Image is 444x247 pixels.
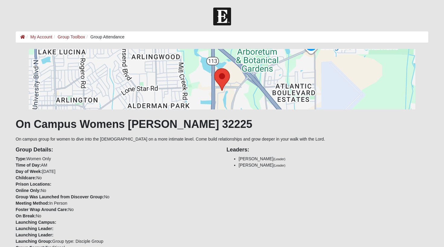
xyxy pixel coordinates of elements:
[239,156,428,162] li: [PERSON_NAME]
[273,157,285,161] small: (Leader)
[16,156,27,161] strong: Type:
[16,188,41,193] strong: Online Only:
[16,220,56,225] strong: Launching Campus:
[16,182,51,187] strong: Prison Locations:
[16,226,53,231] strong: Launching Leader:
[213,8,231,25] img: Church of Eleven22 Logo
[273,164,285,167] small: (Leader)
[16,169,42,174] strong: Day of Week:
[16,147,217,153] h4: Group Details:
[16,213,36,218] strong: On Break:
[239,162,428,168] li: [PERSON_NAME]
[31,34,52,39] a: My Account
[16,232,53,237] strong: Launching Leader:
[58,34,85,39] a: Group Toolbox
[16,207,68,212] strong: Foster Wrap Around Care:
[227,147,428,153] h4: Leaders:
[85,34,125,40] li: Group Attendance
[16,175,36,180] strong: Childcare:
[16,163,41,167] strong: Time of Day:
[16,201,49,206] strong: Meeting Method:
[16,194,104,199] strong: Group Was Launched from Discover Group:
[16,118,429,131] h1: On Campus Womens [PERSON_NAME] 32225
